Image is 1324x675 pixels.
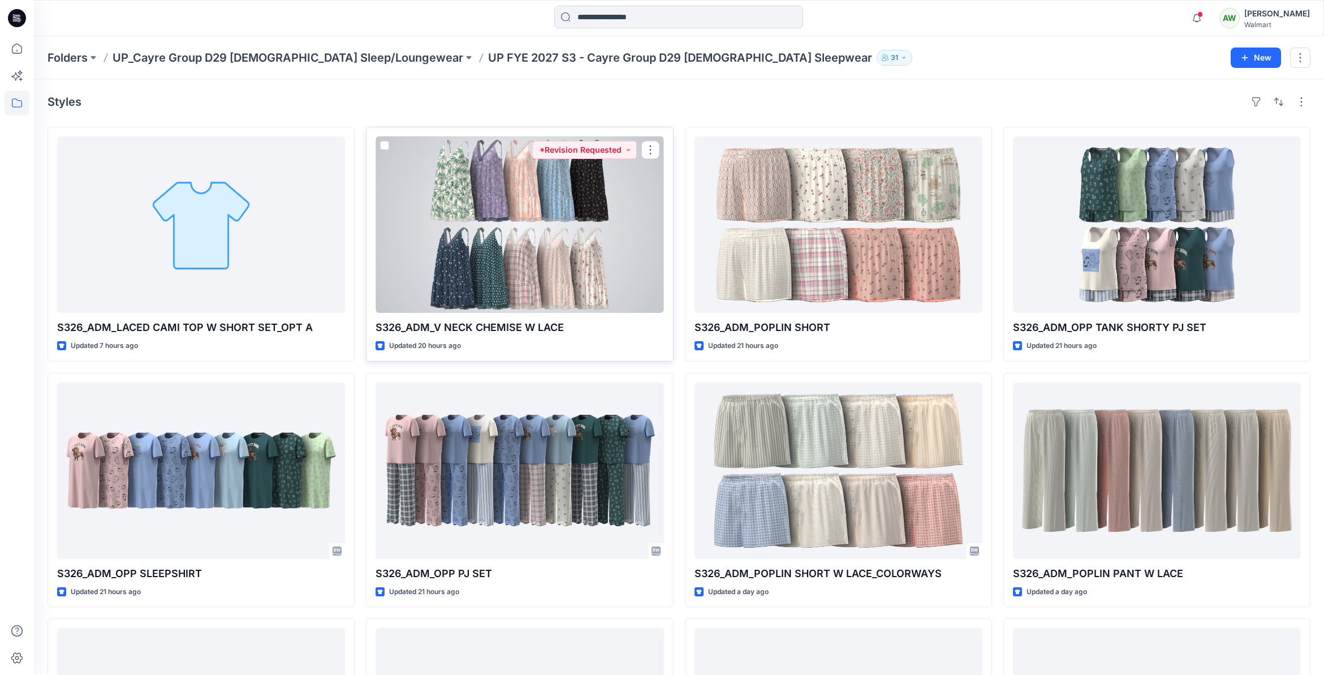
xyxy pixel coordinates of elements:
p: S326_ADM_LACED CAMI TOP W SHORT SET_OPT A [57,320,345,336]
p: S326_ADM_OPP PJ SET [376,566,663,582]
p: Updated 21 hours ago [71,586,141,598]
p: 31 [891,51,898,64]
p: S326_ADM_OPP TANK SHORTY PJ SET [1013,320,1301,336]
p: Updated a day ago [1027,586,1087,598]
p: S326_ADM_V NECK CHEMISE W LACE [376,320,663,336]
p: S326_ADM_POPLIN SHORT W LACE_COLORWAYS [695,566,982,582]
a: S326_ADM_V NECK CHEMISE W LACE [376,136,663,313]
button: New [1231,48,1281,68]
p: Updated 21 hours ago [708,340,778,352]
a: S326_ADM_POPLIN SHORT W LACE_COLORWAYS [695,382,982,559]
div: AW [1219,8,1240,28]
p: S326_ADM_POPLIN PANT W LACE [1013,566,1301,582]
a: S326_ADM_OPP SLEEPSHIRT [57,382,345,559]
a: Folders [48,50,88,66]
a: S326_ADM_OPP TANK SHORTY PJ SET [1013,136,1301,313]
p: Updated 21 hours ago [1027,340,1097,352]
p: UP FYE 2027 S3 - Cayre Group D29 [DEMOGRAPHIC_DATA] Sleepwear [488,50,872,66]
p: Updated 21 hours ago [389,586,459,598]
a: S326_ADM_OPP PJ SET [376,382,663,559]
p: Updated 20 hours ago [389,340,461,352]
a: S326_ADM_LACED CAMI TOP W SHORT SET_OPT A [57,136,345,313]
div: [PERSON_NAME] [1244,7,1310,20]
a: UP_Cayre Group D29 [DEMOGRAPHIC_DATA] Sleep/Loungewear [113,50,463,66]
p: Updated a day ago [708,586,769,598]
div: Walmart [1244,20,1310,29]
button: 31 [877,50,912,66]
h4: Styles [48,95,81,109]
a: S326_ADM_POPLIN PANT W LACE [1013,382,1301,559]
p: Updated 7 hours ago [71,340,138,352]
p: S326_ADM_OPP SLEEPSHIRT [57,566,345,582]
a: S326_ADM_POPLIN SHORT [695,136,982,313]
p: S326_ADM_POPLIN SHORT [695,320,982,336]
